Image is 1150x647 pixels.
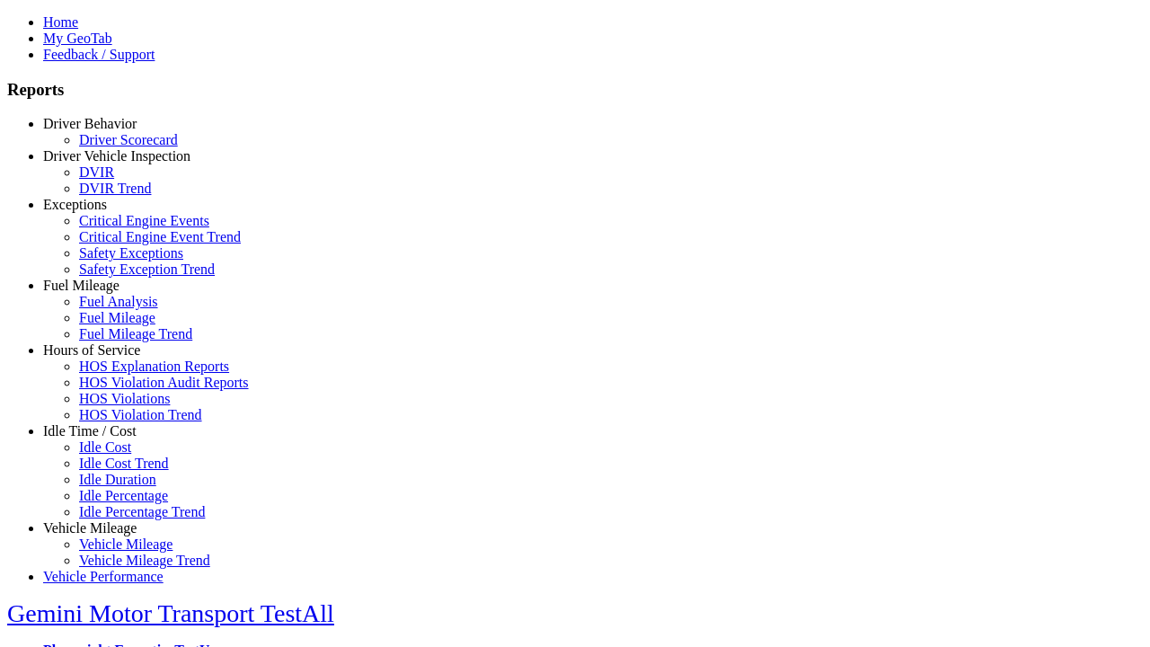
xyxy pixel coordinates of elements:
[79,472,156,487] a: Idle Duration
[79,213,209,228] a: Critical Engine Events
[79,326,192,341] a: Fuel Mileage Trend
[43,423,137,439] a: Idle Time / Cost
[43,148,190,164] a: Driver Vehicle Inspection
[43,116,137,131] a: Driver Behavior
[7,599,334,627] a: Gemini Motor Transport TestAll
[79,407,202,422] a: HOS Violation Trend
[43,47,155,62] a: Feedback / Support
[7,80,1143,100] h3: Reports
[43,197,107,212] a: Exceptions
[43,14,78,30] a: Home
[79,164,114,180] a: DVIR
[79,375,249,390] a: HOS Violation Audit Reports
[79,245,183,261] a: Safety Exceptions
[79,391,170,406] a: HOS Violations
[43,342,140,358] a: Hours of Service
[79,310,155,325] a: Fuel Mileage
[79,294,158,309] a: Fuel Analysis
[79,536,172,552] a: Vehicle Mileage
[43,569,164,584] a: Vehicle Performance
[79,456,169,471] a: Idle Cost Trend
[43,31,112,46] a: My GeoTab
[79,261,215,277] a: Safety Exception Trend
[79,132,178,147] a: Driver Scorecard
[79,488,168,503] a: Idle Percentage
[79,359,229,374] a: HOS Explanation Reports
[43,520,137,536] a: Vehicle Mileage
[79,504,205,519] a: Idle Percentage Trend
[79,553,210,568] a: Vehicle Mileage Trend
[79,439,131,455] a: Idle Cost
[79,229,241,244] a: Critical Engine Event Trend
[79,181,151,196] a: DVIR Trend
[43,278,119,293] a: Fuel Mileage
